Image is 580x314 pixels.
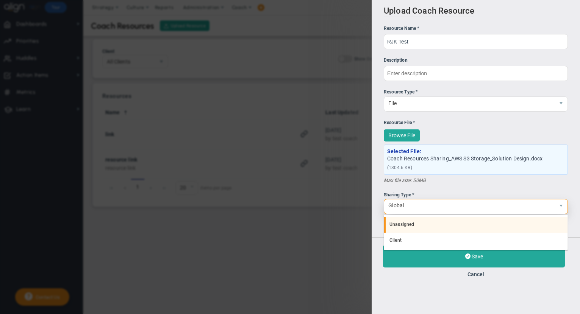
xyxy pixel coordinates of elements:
span: File [384,97,555,110]
div: Sharing Type * [384,191,568,199]
span: Browse File [388,132,415,138]
span: Resource File * [384,120,415,125]
span: select [555,97,567,111]
span: Global [384,199,555,212]
div: Resource Name * [384,25,568,32]
li: Client [384,233,567,249]
button: Browse File [384,129,420,142]
input: Enter description [384,66,568,81]
button: Cancel [383,271,569,277]
button: Save [383,245,565,267]
div: (1304.6 KB) [387,164,564,171]
h2: Upload Coach Resource [384,6,474,17]
span: select [555,199,567,214]
div: Resource Type * [384,89,568,96]
input: Enter resource name [384,34,568,49]
em: Max file size: 50MB [384,177,426,183]
div: Selected File: [387,148,564,155]
div: Description [384,57,568,64]
div: Coach Resources Sharing_AWS S3 Storage_Solution Design.docx [387,155,564,163]
li: Unassigned [384,217,567,233]
span: Save [472,253,483,260]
